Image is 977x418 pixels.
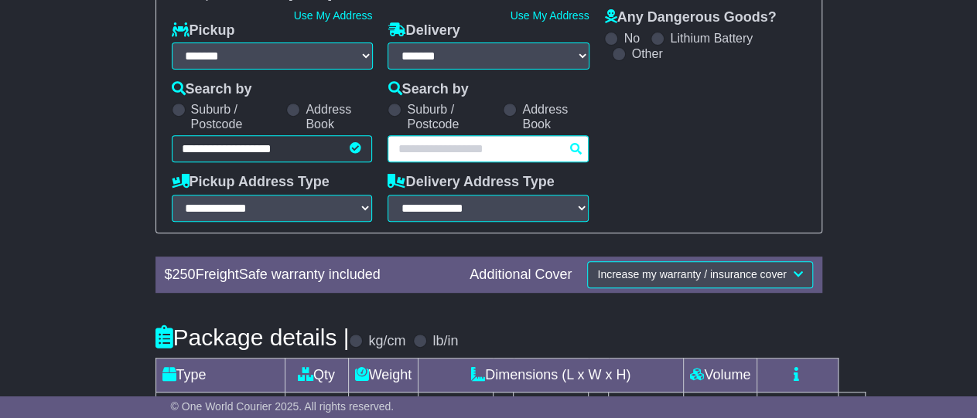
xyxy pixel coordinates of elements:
[604,9,776,26] label: Any Dangerous Goods?
[670,31,753,46] label: Lithium Battery
[522,102,589,131] label: Address Book
[155,325,350,350] h4: Package details |
[684,359,757,393] td: Volume
[172,81,252,98] label: Search by
[388,81,468,98] label: Search by
[623,31,639,46] label: No
[418,359,684,393] td: Dimensions (L x W x H)
[407,102,495,131] label: Suburb / Postcode
[587,261,812,288] button: Increase my warranty / insurance cover
[388,22,459,39] label: Delivery
[172,22,235,39] label: Pickup
[172,174,330,191] label: Pickup Address Type
[157,267,463,284] div: $ FreightSafe warranty included
[511,9,589,22] a: Use My Address
[388,174,554,191] label: Delivery Address Type
[432,333,458,350] label: lb/in
[173,267,196,282] span: 250
[597,268,786,280] span: Increase my warranty / insurance cover
[191,102,279,131] label: Suburb / Postcode
[285,359,348,393] td: Qty
[631,46,662,61] label: Other
[294,9,373,22] a: Use My Address
[171,400,395,413] span: © One World Courier 2025. All rights reserved.
[462,267,579,284] div: Additional Cover
[306,102,372,131] label: Address Book
[155,359,285,393] td: Type
[348,359,418,393] td: Weight
[368,333,405,350] label: kg/cm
